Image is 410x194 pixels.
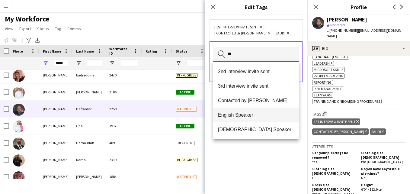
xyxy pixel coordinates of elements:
app-action-btn: Advanced filters [25,37,32,44]
div: [PERSON_NAME] [39,118,72,134]
div: Saudi [370,128,386,135]
span: Last Name [76,49,94,53]
div: Ghali [72,118,106,134]
span: Waiting list [176,175,197,179]
span: Yes [312,160,317,164]
img: Ahmad Bin jubayl [13,87,25,99]
app-action-btn: Export XLSX [34,37,41,44]
button: Open Filter Menu [43,60,48,66]
div: Contacted by [PERSON_NAME] [312,128,369,135]
h5: Clothing size [DEMOGRAPHIC_DATA] [361,150,405,160]
span: In progress [176,158,197,162]
input: Status Filter Input [187,60,205,67]
span: Saudi [276,31,285,36]
div: 1937 [106,118,142,134]
div: Karna [72,151,106,168]
div: 1st interview invite sent [312,118,360,125]
span: 6'0" / 182.9 cm [361,187,383,192]
div: [PERSON_NAME] [39,67,72,83]
span: Training and onboarding procedures [314,99,380,104]
h5: Do you have any visible piercings? [361,167,405,176]
div: 489 [106,134,142,151]
div: badreddine [72,67,106,83]
span: Microsoft skills [314,67,343,72]
span: First Name [43,49,61,53]
span: 3rd interview invite sent [218,83,294,89]
h5: Height [361,183,405,187]
input: First Name Filter Input [54,60,69,67]
span: View [5,26,13,31]
span: Declined [176,141,194,145]
span: L [312,176,314,180]
span: Contacted by [PERSON_NAME] [216,31,267,36]
h5: Clothing size [DEMOGRAPHIC_DATA] [312,167,356,176]
div: [PERSON_NAME] [39,134,72,151]
h3: Edit Tags [205,3,307,11]
span: | [EMAIL_ADDRESS][DOMAIN_NAME] [327,28,403,38]
span: t. [PHONE_NUMBER] [327,28,358,33]
span: Rating [146,49,157,53]
img: Ahmad Mohammad [13,171,25,183]
span: Status [176,49,187,53]
h3: Profile [307,3,410,11]
span: Language (English) [314,55,348,59]
span: In progress [176,73,197,78]
div: 1884 [106,168,142,185]
div: [PERSON_NAME] [72,168,106,185]
input: Last Name Filter Input [87,60,102,67]
span: Contacted by [PERSON_NAME] [218,98,294,103]
h3: Attributes [312,144,405,149]
span: English Speaker [218,112,294,118]
span: Active [176,90,194,95]
div: Bio [307,41,410,56]
span: Leadership [314,61,332,66]
span: Status [37,26,49,31]
div: [PERSON_NAME] [39,84,72,100]
span: I'm [DEMOGRAPHIC_DATA] [361,160,403,164]
span: Export [19,26,31,31]
span: Active [176,124,194,128]
img: Ahmad Daftardar [13,104,25,116]
div: 2250 [106,101,142,117]
span: Comms [67,26,81,31]
div: 2106 [106,84,142,100]
img: ahmad badreddine [13,70,25,82]
div: Daftardar [72,101,106,117]
span: reporting [314,80,332,85]
span: My Workforce [5,15,49,24]
div: 2339 [106,151,142,168]
a: Export [17,25,34,33]
div: 2470 [106,67,142,83]
div: [PERSON_NAME] [72,84,106,100]
span: Workforce ID [109,47,131,56]
div: [PERSON_NAME] [39,168,72,185]
span: Waiting list [176,107,197,112]
span: [DEMOGRAPHIC_DATA] Speaker [218,127,294,132]
span: Not rated [330,23,345,27]
input: Workforce ID Filter Input [120,60,138,67]
a: View [2,25,16,33]
a: Status [35,25,51,33]
span: problem-solving [314,74,343,78]
h5: Dress size [DEMOGRAPHIC_DATA] [312,183,356,192]
a: Comms [65,25,83,33]
button: Open Filter Menu [109,60,115,66]
button: Open Filter Menu [76,60,82,66]
span: 1st interview invite sent [216,25,258,30]
h5: Can your piercings be removed? [312,150,356,160]
span: Teamwork [314,93,332,97]
div: [PERSON_NAME] [39,151,72,168]
div: Hamoudah [72,134,106,151]
span: Risk managment [314,86,342,91]
span: No [361,176,365,180]
h3: Tags [312,111,405,117]
img: Ahmad Hamoudah [13,137,25,150]
img: Ahmad Karna [13,154,25,167]
div: [PERSON_NAME] [39,101,72,117]
button: Open Filter Menu [176,60,181,66]
div: [PERSON_NAME] [327,17,367,22]
span: 2nd interview invite sent [218,69,294,74]
span: Tag [55,26,61,31]
img: Ahmad Ghali [13,121,25,133]
a: Tag [53,25,64,33]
